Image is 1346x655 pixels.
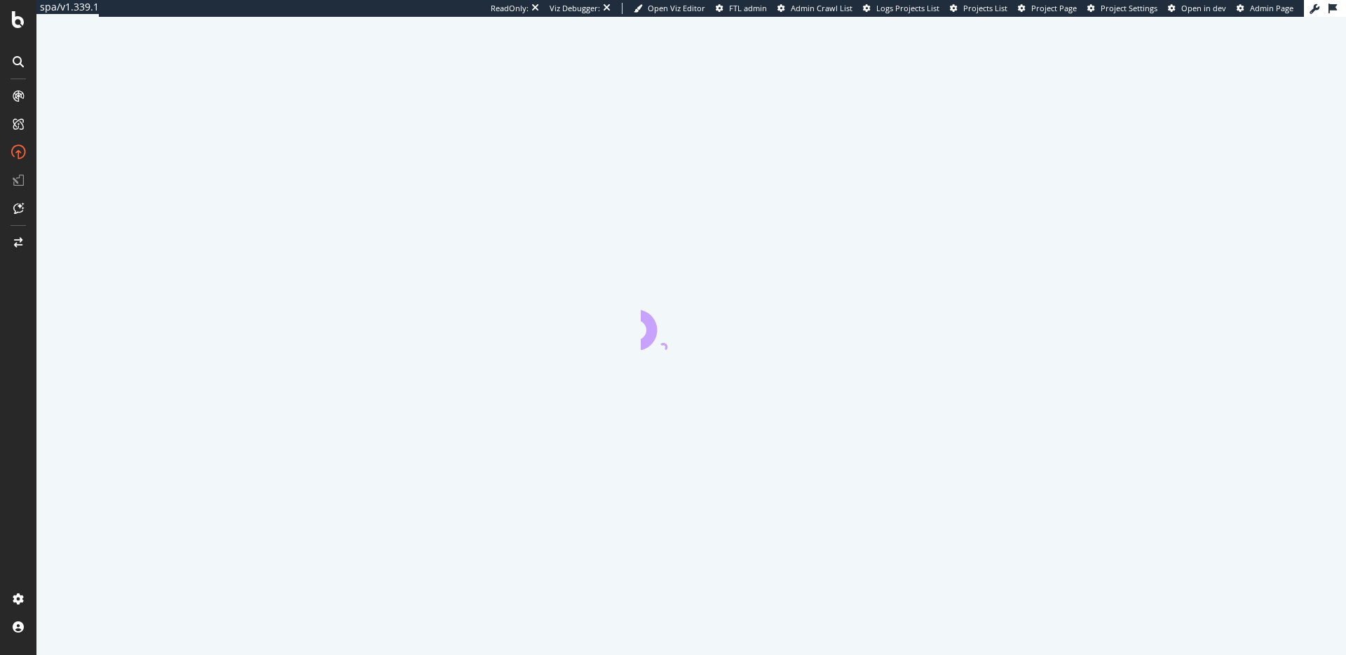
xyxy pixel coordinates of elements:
a: Open in dev [1168,3,1226,14]
a: Admin Crawl List [777,3,852,14]
a: FTL admin [716,3,767,14]
span: Project Settings [1101,3,1157,13]
a: Open Viz Editor [634,3,705,14]
div: ReadOnly: [491,3,529,14]
span: Admin Page [1250,3,1293,13]
span: Project Page [1031,3,1077,13]
span: FTL admin [729,3,767,13]
span: Open in dev [1181,3,1226,13]
a: Project Settings [1087,3,1157,14]
a: Admin Page [1237,3,1293,14]
span: Projects List [963,3,1007,13]
span: Open Viz Editor [648,3,705,13]
a: Logs Projects List [863,3,939,14]
a: Projects List [950,3,1007,14]
a: Project Page [1018,3,1077,14]
div: Viz Debugger: [550,3,600,14]
div: animation [641,299,742,350]
span: Logs Projects List [876,3,939,13]
span: Admin Crawl List [791,3,852,13]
